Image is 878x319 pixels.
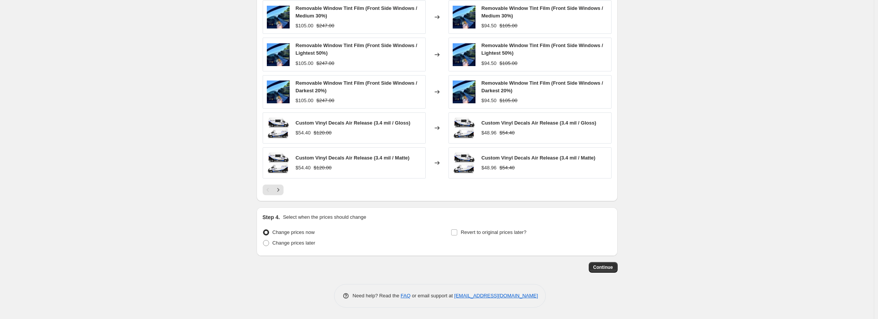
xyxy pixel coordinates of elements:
[296,129,311,137] div: $54.40
[283,213,366,221] p: Select when the prices should change
[453,6,475,28] img: img3_540x_94576b23-13b7-4468-9b54-50886563c0d4_80x.webp
[453,152,475,174] img: H0864cfa960d841e292de8e8db0ef030bR_80x.png
[589,262,618,273] button: Continue
[499,60,517,67] strike: $105.00
[401,293,410,298] a: FAQ
[410,293,454,298] span: or email support at
[482,80,603,93] span: Removable Window Tint Film (Front Side Windows / Darkest 20%)
[263,185,284,195] nav: Pagination
[296,60,314,67] div: $105.00
[296,22,314,30] div: $105.00
[314,129,331,137] strike: $120.00
[453,81,475,103] img: img3_540x_94576b23-13b7-4468-9b54-50886563c0d4_80x.webp
[273,229,315,235] span: Change prices now
[317,60,334,67] strike: $247.00
[296,80,417,93] span: Removable Window Tint Film (Front Side Windows / Darkest 20%)
[267,81,290,103] img: img3_540x_94576b23-13b7-4468-9b54-50886563c0d4_80x.webp
[453,43,475,66] img: img3_540x_94576b23-13b7-4468-9b54-50886563c0d4_80x.webp
[482,97,497,104] div: $94.50
[482,5,603,19] span: Removable Window Tint Film (Front Side Windows / Medium 30%)
[482,164,497,172] div: $48.96
[314,164,331,172] strike: $120.00
[317,22,334,30] strike: $247.00
[482,129,497,137] div: $48.96
[273,240,315,246] span: Change prices later
[461,229,526,235] span: Revert to original prices later?
[482,155,596,161] span: Custom Vinyl Decals Air Release (3.4 mil / Matte)
[499,22,517,30] strike: $105.00
[296,43,417,56] span: Removable Window Tint Film (Front Side Windows / Lightest 50%)
[267,117,290,139] img: H0864cfa960d841e292de8e8db0ef030bR_80x.png
[482,22,497,30] div: $94.50
[263,213,280,221] h2: Step 4.
[317,97,334,104] strike: $247.00
[499,97,517,104] strike: $105.00
[482,43,603,56] span: Removable Window Tint Film (Front Side Windows / Lightest 50%)
[499,164,515,172] strike: $54.40
[296,120,410,126] span: Custom Vinyl Decals Air Release (3.4 mil / Gloss)
[267,6,290,28] img: img3_540x_94576b23-13b7-4468-9b54-50886563c0d4_80x.webp
[296,97,314,104] div: $105.00
[267,152,290,174] img: H0864cfa960d841e292de8e8db0ef030bR_80x.png
[593,264,613,270] span: Continue
[482,60,497,67] div: $94.50
[454,293,538,298] a: [EMAIL_ADDRESS][DOMAIN_NAME]
[482,120,596,126] span: Custom Vinyl Decals Air Release (3.4 mil / Gloss)
[296,164,311,172] div: $54.40
[453,117,475,139] img: H0864cfa960d841e292de8e8db0ef030bR_80x.png
[353,293,401,298] span: Need help? Read the
[296,155,410,161] span: Custom Vinyl Decals Air Release (3.4 mil / Matte)
[296,5,417,19] span: Removable Window Tint Film (Front Side Windows / Medium 30%)
[499,129,515,137] strike: $54.40
[273,185,284,195] button: Next
[267,43,290,66] img: img3_540x_94576b23-13b7-4468-9b54-50886563c0d4_80x.webp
